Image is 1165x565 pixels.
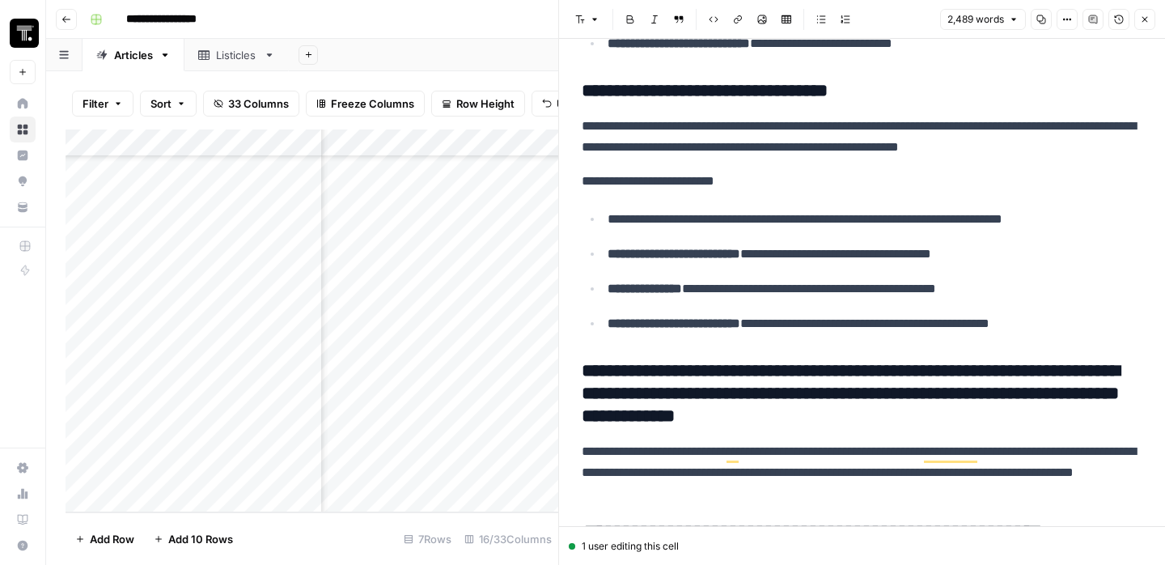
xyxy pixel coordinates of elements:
[331,96,414,112] span: Freeze Columns
[114,47,153,63] div: Articles
[72,91,133,117] button: Filter
[150,96,172,112] span: Sort
[431,91,525,117] button: Row Height
[10,533,36,559] button: Help + Support
[458,526,558,552] div: 16/33 Columns
[10,507,36,533] a: Learning Hub
[10,168,36,194] a: Opportunities
[66,526,144,552] button: Add Row
[306,91,425,117] button: Freeze Columns
[10,13,36,53] button: Workspace: Thoughtspot
[140,91,197,117] button: Sort
[144,526,243,552] button: Add 10 Rows
[10,117,36,142] a: Browse
[397,526,458,552] div: 7 Rows
[532,91,595,117] button: Undo
[10,91,36,117] a: Home
[203,91,299,117] button: 33 Columns
[10,142,36,168] a: Insights
[10,194,36,220] a: Your Data
[10,481,36,507] a: Usage
[90,531,134,547] span: Add Row
[184,39,289,71] a: Listicles
[10,19,39,48] img: Thoughtspot Logo
[569,539,1155,554] div: 1 user editing this cell
[83,39,184,71] a: Articles
[83,96,108,112] span: Filter
[456,96,515,112] span: Row Height
[216,47,257,63] div: Listicles
[10,455,36,481] a: Settings
[228,96,289,112] span: 33 Columns
[168,531,233,547] span: Add 10 Rows
[947,12,1004,27] span: 2,489 words
[940,9,1026,30] button: 2,489 words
